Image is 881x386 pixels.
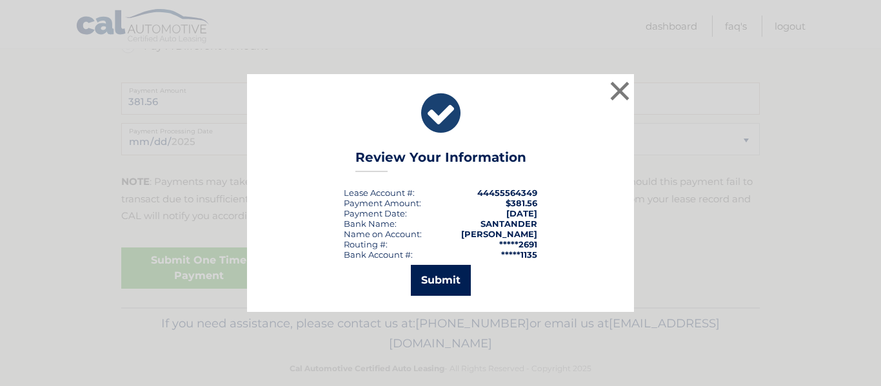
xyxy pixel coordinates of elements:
[344,208,405,218] span: Payment Date
[607,78,633,104] button: ×
[344,208,407,218] div: :
[461,229,537,239] strong: [PERSON_NAME]
[344,218,397,229] div: Bank Name:
[344,239,388,249] div: Routing #:
[355,150,526,172] h3: Review Your Information
[344,229,422,239] div: Name on Account:
[344,198,421,208] div: Payment Amount:
[506,198,537,208] span: $381.56
[477,188,537,198] strong: 44455564349
[411,265,471,296] button: Submit
[480,218,537,229] strong: SANTANDER
[344,249,413,260] div: Bank Account #:
[344,188,415,198] div: Lease Account #:
[506,208,537,218] span: [DATE]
